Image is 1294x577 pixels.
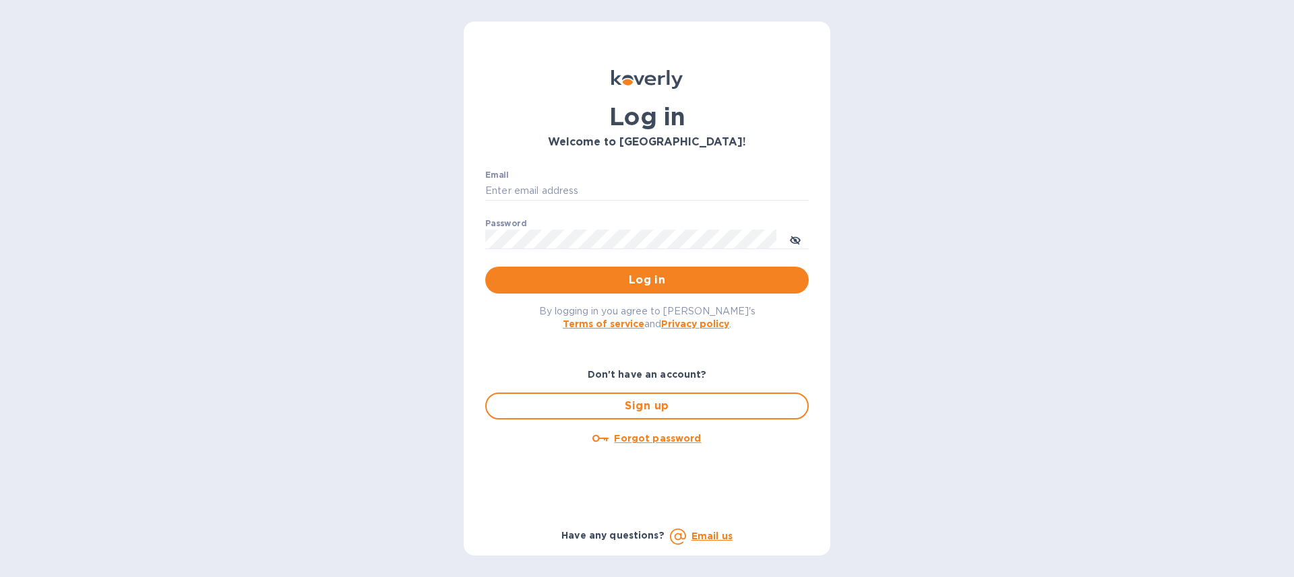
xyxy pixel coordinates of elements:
[496,272,798,288] span: Log in
[485,219,526,228] label: Password
[782,226,809,252] button: toggle password visibility
[539,306,756,329] span: By logging in you agree to [PERSON_NAME]'s and .
[485,267,809,294] button: Log in
[485,102,809,131] h1: Log in
[661,318,729,329] a: Privacy policy
[485,136,809,149] h3: Welcome to [GEOGRAPHIC_DATA]!
[485,171,509,179] label: Email
[691,531,733,541] a: Email us
[497,398,797,414] span: Sign up
[611,70,683,89] img: Koverly
[614,433,701,444] u: Forgot password
[563,318,644,329] a: Terms of service
[588,369,707,380] b: Don't have an account?
[485,393,809,419] button: Sign up
[561,530,665,541] b: Have any questions?
[485,181,809,201] input: Enter email address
